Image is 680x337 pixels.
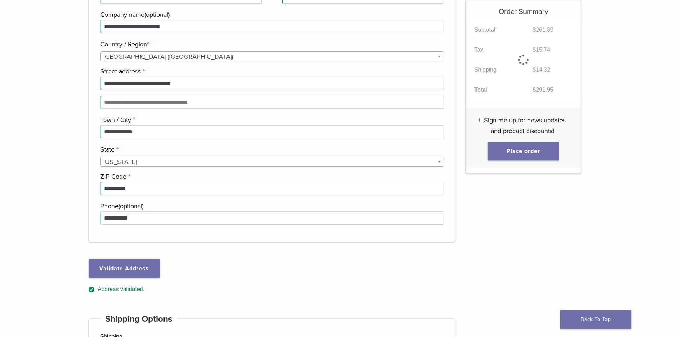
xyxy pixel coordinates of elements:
label: Company name [100,9,442,20]
span: United States (US) [101,52,443,62]
h4: Shipping Options [100,311,177,328]
button: Place order [488,142,559,160]
a: Back To Top [560,310,631,329]
span: (optional) [145,11,170,19]
label: ZIP Code [100,171,442,182]
input: Sign me up for news updates and product discounts! [479,118,484,122]
label: Phone [100,201,442,211]
button: Validate Address [89,259,160,278]
span: Virginia [101,157,443,167]
span: Country / Region [100,51,444,61]
div: Address validated. [89,285,455,294]
label: Street address [100,66,442,77]
span: Sign me up for news updates and product discounts! [484,116,566,135]
span: State [100,157,444,167]
label: Town / City [100,114,442,125]
label: Country / Region [100,39,442,50]
h5: Order Summary [466,0,581,16]
span: (optional) [119,202,143,210]
label: State [100,144,442,155]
